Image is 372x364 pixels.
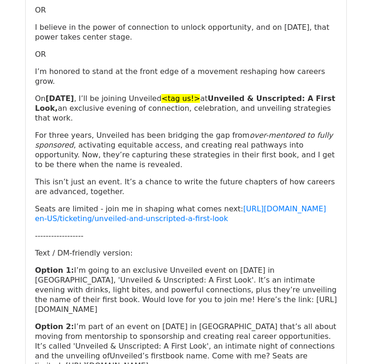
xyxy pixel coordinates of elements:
a: [URL][DOMAIN_NAME]en-US/ticketing/unveiled-and-unscripted-a-first-look [35,204,326,223]
font: <tag us!> [161,94,200,103]
p: OR [35,5,337,15]
strong: [DATE] [46,94,74,103]
strong: Unveiled & Unscripted: A First Look, [35,94,335,113]
iframe: Chat Widget [325,319,372,364]
p: Text / DM-friendly version: [35,248,337,258]
em: over-mentored to fully sponsored [35,131,333,149]
p: OR [35,49,337,59]
b: Option 1: [35,266,74,275]
p: ------------------ [35,231,337,241]
p: Seats are limited - join me in shaping what comes next: [35,204,337,223]
p: For three years, Unveiled has been bridging the gap from , activating equitable access, and creat... [35,130,337,169]
span: Unveiled’s first [110,351,165,360]
p: I’m honored to stand at the front edge of a movement reshaping how careers grow. [35,67,337,86]
p: I believe in the power of connection to unlock opportunity, and on [DATE], that power takes cente... [35,22,337,42]
b: Option 2: [35,322,74,331]
p: On , I’ll be joining Unveiled at an exclusive evening of connection, celebration, and unveiling s... [35,94,337,123]
p: This isn’t just an event. It’s a chance to write the future chapters of how careers are advanced,... [35,177,337,196]
p: I’m going to an exclusive Unveiled event on [DATE] in [GEOGRAPHIC_DATA], 'Unveiled & Unscripted: ... [35,265,337,314]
